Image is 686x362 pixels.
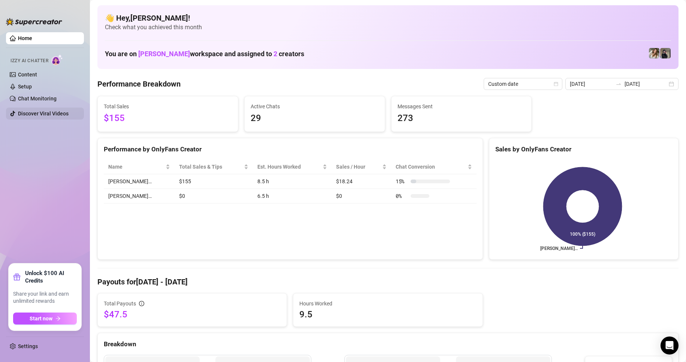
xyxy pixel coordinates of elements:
div: Breakdown [104,339,672,349]
span: Hours Worked [299,299,476,308]
span: $155 [104,111,232,126]
img: Paige [649,48,659,58]
h4: 👋 Hey, [PERSON_NAME] ! [105,13,671,23]
th: Name [104,160,175,174]
a: Settings [18,343,38,349]
div: Sales by OnlyFans Creator [495,144,672,154]
h1: You are on workspace and assigned to creators [105,50,304,58]
input: End date [625,80,667,88]
span: Share your link and earn unlimited rewards [13,290,77,305]
span: swap-right [616,81,622,87]
span: Messages Sent [398,102,526,111]
span: Custom date [488,78,558,90]
a: Setup [18,84,32,90]
button: Start nowarrow-right [13,313,77,325]
h4: Payouts for [DATE] - [DATE] [97,277,679,287]
a: Chat Monitoring [18,96,57,102]
span: info-circle [139,301,144,306]
span: Name [108,163,164,171]
div: Est. Hours Worked [257,163,321,171]
span: Active Chats [251,102,379,111]
span: to [616,81,622,87]
div: Open Intercom Messenger [661,337,679,355]
a: Home [18,35,32,41]
span: arrow-right [55,316,61,321]
span: 9.5 [299,308,476,320]
span: calendar [554,82,558,86]
span: 273 [398,111,526,126]
td: $0 [332,189,391,203]
img: AI Chatter [51,54,63,65]
span: 29 [251,111,379,126]
img: logo-BBDzfeDw.svg [6,18,62,25]
a: Discover Viral Videos [18,111,69,117]
img: Anna [660,48,671,58]
span: gift [13,273,21,281]
text: [PERSON_NAME]… [540,246,578,251]
th: Total Sales & Tips [175,160,253,174]
span: Sales / Hour [336,163,381,171]
td: $18.24 [332,174,391,189]
input: Start date [570,80,613,88]
td: 8.5 h [253,174,332,189]
span: Total Sales & Tips [179,163,242,171]
span: Total Payouts [104,299,136,308]
span: 0 % [396,192,408,200]
span: Chat Conversion [396,163,466,171]
td: [PERSON_NAME]… [104,174,175,189]
div: Performance by OnlyFans Creator [104,144,477,154]
span: Total Sales [104,102,232,111]
a: Content [18,72,37,78]
span: $47.5 [104,308,281,320]
h4: Performance Breakdown [97,79,181,89]
th: Chat Conversion [391,160,477,174]
span: Start now [30,316,52,322]
td: 6.5 h [253,189,332,203]
td: $0 [175,189,253,203]
td: $155 [175,174,253,189]
span: [PERSON_NAME] [138,50,190,58]
td: [PERSON_NAME]… [104,189,175,203]
span: 15 % [396,177,408,185]
strong: Unlock $100 AI Credits [25,269,77,284]
span: Izzy AI Chatter [10,57,48,64]
th: Sales / Hour [332,160,391,174]
span: 2 [274,50,277,58]
span: Check what you achieved this month [105,23,671,31]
